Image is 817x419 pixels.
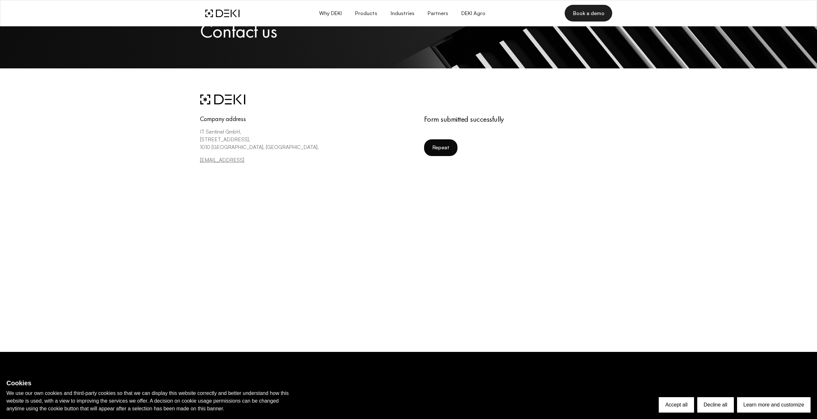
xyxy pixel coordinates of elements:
p: [STREET_ADDRESS], [200,135,409,143]
p: We use our own cookies and third-party cookies so that we can display this website correctly and ... [6,389,295,413]
a: DEKI Agro [455,6,492,21]
span: Industries [390,10,414,16]
h4: Form submitted successfully [424,115,602,124]
span: Book a demo [572,10,604,17]
a: [EMAIL_ADDRESS] [200,157,244,163]
h2: Cookies [6,378,295,388]
h3: Company address [200,115,409,128]
span: Products [355,10,377,16]
button: Why DEKI [312,6,348,21]
button: Learn more and customize [737,397,811,413]
a: Partners [421,6,455,21]
img: logo.svg [200,94,245,115]
span: Partners [427,10,448,16]
button: Products [348,6,384,21]
h1: Contact us [200,19,617,43]
button: Industries [384,6,421,21]
p: IT Sentinel GmbH, [200,128,409,135]
span: Why DEKI [318,10,342,16]
img: DEKI Logo [205,9,239,17]
span: DEKI Agro [461,10,485,16]
p: 1010 [GEOGRAPHIC_DATA], [GEOGRAPHIC_DATA]. [200,143,409,156]
span: Repeat [432,144,449,151]
button: Decline all [697,397,734,413]
button: Repeat [424,139,457,156]
button: Accept all [659,397,694,413]
a: Book a demo [565,5,612,22]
